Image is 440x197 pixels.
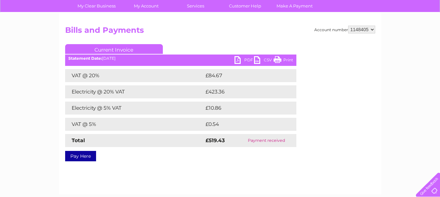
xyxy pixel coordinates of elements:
[204,102,283,115] td: £10.86
[314,26,375,33] div: Account number
[325,28,338,32] a: Water
[274,56,293,66] a: Print
[254,56,274,66] a: CSV
[65,44,163,54] a: Current Invoice
[204,85,285,98] td: £423.36
[65,151,96,161] a: Pay Here
[342,28,356,32] a: Energy
[204,69,283,82] td: £84.67
[237,134,296,147] td: Payment received
[65,56,296,61] div: [DATE]
[72,137,85,143] strong: Total
[397,28,413,32] a: Contact
[65,26,375,38] h2: Bills and Payments
[15,17,49,37] img: logo.png
[65,102,204,115] td: Electricity @ 5% VAT
[65,69,204,82] td: VAT @ 20%
[68,56,102,61] b: Statement Date:
[66,4,374,31] div: Clear Business is a trading name of Verastar Limited (registered in [GEOGRAPHIC_DATA] No. 3667643...
[206,137,225,143] strong: £519.43
[65,118,204,131] td: VAT @ 5%
[234,56,254,66] a: PDF
[65,85,204,98] td: Electricity @ 20% VAT
[360,28,379,32] a: Telecoms
[383,28,393,32] a: Blog
[204,118,281,131] td: £0.54
[419,28,434,32] a: Log out
[317,3,362,11] a: 0333 014 3131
